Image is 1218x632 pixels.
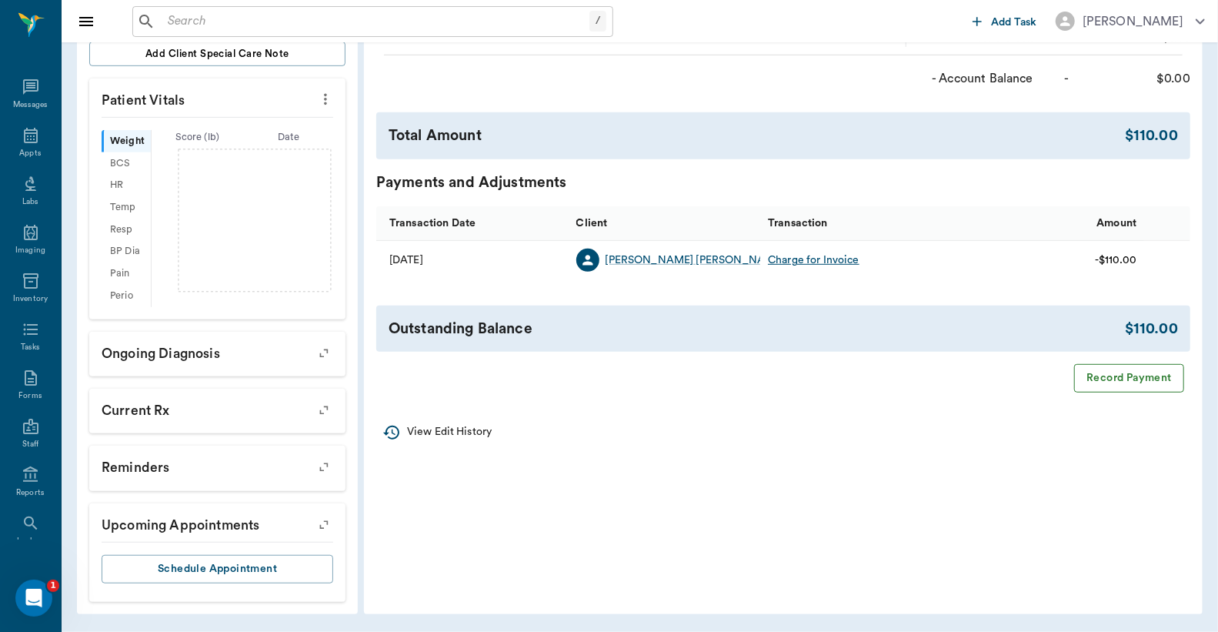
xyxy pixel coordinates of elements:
p: How can we help? [31,162,277,188]
div: Score ( lb ) [152,130,243,145]
div: - Account Balance [918,69,1033,88]
div: Client [576,202,608,245]
span: Help [257,519,282,530]
div: Recent messageProfile image for LizbethOk, can you edit the client and patient names to remove th... [15,207,292,288]
div: Send us a message [32,309,257,325]
button: Tickets [154,480,231,542]
button: more [313,86,338,112]
button: Help [231,480,308,542]
div: Transaction [760,206,953,240]
button: Search for help [22,369,285,400]
div: Tasks [21,342,40,353]
div: Resp [102,219,151,241]
div: We typically reply in under 15 minutes [32,325,257,341]
p: Current Rx [89,389,345,427]
div: $110.00 [1125,318,1178,340]
div: [PERSON_NAME] [1083,12,1183,31]
div: Payments and Adjustments [376,172,1190,194]
div: -$110.00 [1095,252,1136,268]
div: Lookup [17,536,44,547]
span: Add client Special Care Note [145,45,289,62]
img: Profile image for Lizbeth [31,25,62,55]
p: Patient Vitals [89,79,345,117]
div: Date [243,130,335,145]
div: Total Amount [389,125,1125,147]
div: / [589,11,606,32]
p: Hi [PERSON_NAME] 👋 [31,109,277,162]
span: 1 [47,580,59,592]
div: Amount [1096,202,1136,245]
div: 08/14/25 [389,252,423,268]
div: Kennels/Boarding Settings [22,434,285,463]
div: Profile image for LizbethOk, can you edit the client and patient names to remove the * and try ag... [16,230,292,287]
div: Recent message [32,220,276,236]
div: Imaging [15,245,45,256]
div: Pain [102,262,151,285]
button: Add Task [966,7,1043,35]
div: Transaction Date [376,206,569,240]
div: HR [102,175,151,197]
p: Upcoming appointments [89,503,345,542]
div: Transaction Date [389,202,476,245]
div: Perio [102,285,151,307]
div: - [1064,69,1069,88]
span: Messages [89,519,142,530]
img: Profile image for Lizbeth [32,243,62,274]
span: Ok, can you edit the client and patient names to remove the * and try again? [68,244,537,256]
div: Appts [19,148,41,159]
p: View Edit History [407,424,492,440]
div: Messages [13,99,48,111]
div: Send us a messageWe typically reply in under 15 minutes [15,296,292,354]
div: Client [569,206,761,240]
button: Messages [77,480,154,542]
div: Transaction [768,202,828,245]
div: Weight [102,130,151,152]
div: • 7m ago [161,259,208,275]
div: Inventory [13,293,48,305]
button: Add client Special Care Note [89,42,345,66]
a: [PERSON_NAME] [PERSON_NAME] [606,252,785,268]
div: Charge for Invoice [768,252,859,268]
div: Look Up Module [22,406,285,434]
button: [PERSON_NAME] [1043,7,1217,35]
div: Kennels/Boarding Settings [32,440,258,456]
button: Schedule Appointment [102,555,333,584]
div: BCS [102,152,151,175]
div: [PERSON_NAME] [68,259,158,275]
div: Forms [18,390,42,402]
div: Reports [16,487,45,499]
div: BP Dia [102,241,151,263]
div: Add Override Schedule [22,463,285,491]
span: Tickets [174,519,212,530]
p: Reminders [89,446,345,484]
div: Temp [102,196,151,219]
span: Search for help [32,376,125,393]
div: Look Up Module [32,412,258,428]
div: $110.00 [1125,125,1178,147]
div: Staff [22,439,38,450]
p: Ongoing diagnosis [89,332,345,370]
span: Home [21,519,55,530]
button: Close drawer [71,6,102,37]
iframe: Intercom live chat [15,580,52,617]
div: $0.00 [1075,69,1190,88]
input: Search [162,11,589,32]
div: Amount [953,206,1145,240]
button: Record Payment [1074,364,1184,393]
div: Outstanding Balance [389,318,1125,340]
div: Add Override Schedule [32,469,258,485]
div: Labs [22,196,38,208]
